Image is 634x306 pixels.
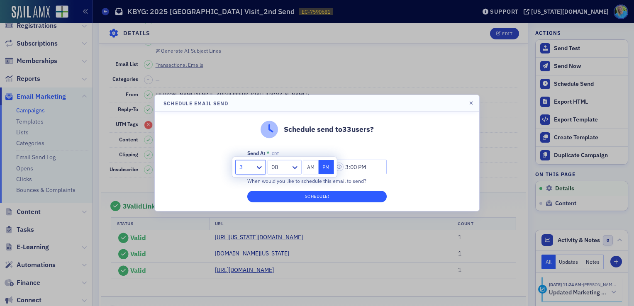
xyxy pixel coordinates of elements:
[247,150,266,156] div: Send At
[303,160,319,175] button: AM
[247,191,387,202] button: Schedule!
[284,124,374,135] p: Schedule send to 33 users?
[318,160,334,175] button: PM
[163,100,228,107] h4: Schedule Email Send
[266,150,270,157] abbr: This field is required
[333,160,387,174] input: 00:00 AM
[272,151,279,156] span: CDT
[247,177,387,185] div: When would you like to schedule this email to send?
